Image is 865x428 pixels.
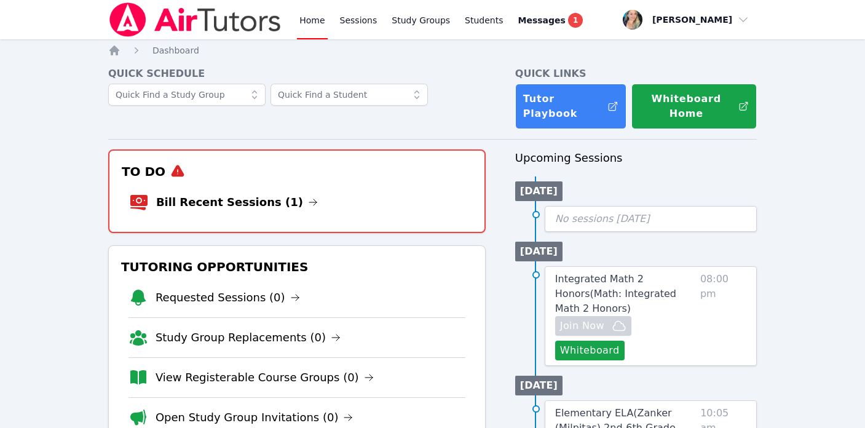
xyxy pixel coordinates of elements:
input: Quick Find a Study Group [108,84,266,106]
button: Join Now [555,316,631,336]
a: Tutor Playbook [515,84,626,129]
span: 08:00 pm [700,272,746,360]
input: Quick Find a Student [271,84,428,106]
a: Requested Sessions (0) [156,289,300,306]
span: Integrated Math 2 Honors ( Math: Integrated Math 2 Honors ) [555,273,676,314]
a: View Registerable Course Groups (0) [156,369,374,386]
a: Open Study Group Invitations (0) [156,409,354,426]
button: Whiteboard [555,341,625,360]
span: Dashboard [152,46,199,55]
a: Dashboard [152,44,199,57]
button: Whiteboard Home [631,84,757,129]
img: Air Tutors [108,2,282,37]
h3: To Do [119,160,475,183]
a: Bill Recent Sessions (1) [156,194,318,211]
li: [DATE] [515,181,563,201]
nav: Breadcrumb [108,44,757,57]
span: Messages [518,14,566,26]
li: [DATE] [515,376,563,395]
a: Integrated Math 2 Honors(Math: Integrated Math 2 Honors) [555,272,695,316]
h3: Tutoring Opportunities [119,256,475,278]
h4: Quick Schedule [108,66,486,81]
span: No sessions [DATE] [555,213,650,224]
li: [DATE] [515,242,563,261]
h3: Upcoming Sessions [515,149,757,167]
a: Study Group Replacements (0) [156,329,341,346]
h4: Quick Links [515,66,757,81]
span: 1 [568,13,583,28]
span: Join Now [560,319,604,333]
